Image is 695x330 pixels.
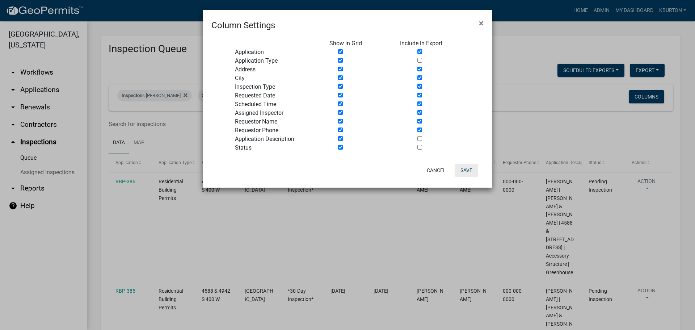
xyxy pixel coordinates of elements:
[229,135,324,143] div: Application Description
[229,100,324,109] div: Scheduled Time
[421,164,452,177] button: Cancel
[211,19,275,32] h4: Column Settings
[473,13,489,33] button: Close
[229,83,324,91] div: Inspection Type
[229,117,324,126] div: Requestor Name
[455,164,478,177] button: Save
[229,143,324,152] div: Status
[229,91,324,100] div: Requested Date
[229,74,324,83] div: City
[324,39,395,48] div: Show in Grid
[229,109,324,117] div: Assigned Inspector
[229,48,324,57] div: Application
[229,65,324,74] div: Address
[479,18,484,28] span: ×
[229,126,324,135] div: Requestor Phone
[395,39,466,48] div: Include in Export
[229,57,324,65] div: Application Type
